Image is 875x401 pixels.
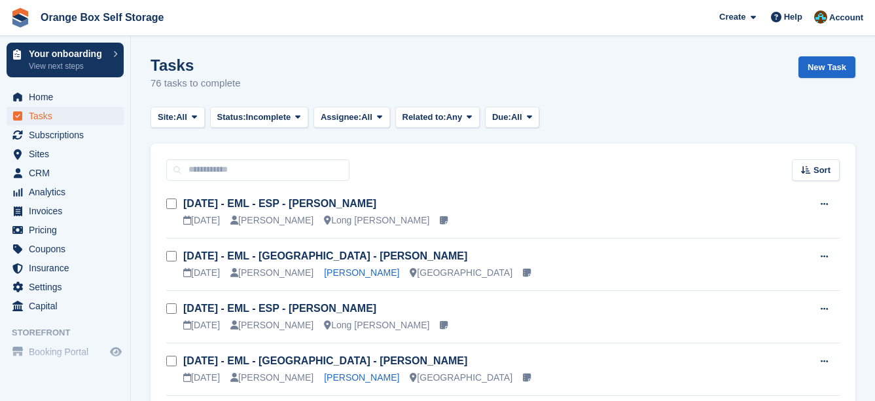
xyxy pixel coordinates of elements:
h1: Tasks [151,56,241,74]
a: [DATE] - EML - [GEOGRAPHIC_DATA] - [PERSON_NAME] [183,250,467,261]
img: stora-icon-8386f47178a22dfd0bd8f6a31ec36ba5ce8667c1dd55bd0f319d3a0aa187defe.svg [10,8,30,28]
button: Status: Incomplete [210,107,308,128]
a: menu [7,183,124,201]
p: Your onboarding [29,49,107,58]
span: Due: [492,111,511,124]
p: View next steps [29,60,107,72]
div: Long [PERSON_NAME] [324,214,429,227]
a: [DATE] - EML - ESP - [PERSON_NAME] [183,198,376,209]
div: [PERSON_NAME] [230,318,313,332]
span: Related to: [402,111,446,124]
a: menu [7,145,124,163]
span: Coupons [29,240,107,258]
span: Insurance [29,259,107,277]
a: menu [7,297,124,315]
div: [DATE] [183,318,220,332]
span: Help [784,10,802,24]
span: Subscriptions [29,126,107,144]
div: [PERSON_NAME] [230,214,313,227]
span: Account [829,11,863,24]
div: [GEOGRAPHIC_DATA] [410,371,512,385]
a: menu [7,126,124,144]
button: Due: All [485,107,539,128]
div: [GEOGRAPHIC_DATA] [410,266,512,280]
a: menu [7,221,124,239]
span: Status: [217,111,246,124]
span: Storefront [12,326,130,339]
a: Orange Box Self Storage [35,7,170,28]
a: [DATE] - EML - [GEOGRAPHIC_DATA] - [PERSON_NAME] [183,355,467,366]
span: Invoices [29,202,107,220]
a: Preview store [108,344,124,360]
span: Any [446,111,463,124]
span: Analytics [29,183,107,201]
span: Pricing [29,221,107,239]
span: Capital [29,297,107,315]
a: menu [7,343,124,361]
span: Settings [29,278,107,296]
span: All [511,111,522,124]
span: All [361,111,372,124]
span: Booking Portal [29,343,107,361]
a: menu [7,107,124,125]
p: 76 tasks to complete [151,76,241,91]
button: Site: All [151,107,205,128]
div: Long [PERSON_NAME] [324,318,429,332]
div: [DATE] [183,214,220,227]
a: [DATE] - EML - ESP - [PERSON_NAME] [183,303,376,314]
span: Sites [29,145,107,163]
a: menu [7,240,124,258]
span: Sort [813,164,830,177]
span: Site: [158,111,176,124]
a: [PERSON_NAME] [324,267,399,278]
button: Related to: Any [395,107,480,128]
a: menu [7,259,124,277]
span: Assignee: [321,111,361,124]
a: menu [7,164,124,182]
a: [PERSON_NAME] [324,372,399,383]
span: Create [719,10,745,24]
a: menu [7,278,124,296]
span: Tasks [29,107,107,125]
a: menu [7,88,124,106]
div: [DATE] [183,266,220,280]
a: Your onboarding View next steps [7,43,124,77]
a: New Task [798,56,855,78]
button: Assignee: All [313,107,390,128]
div: [PERSON_NAME] [230,371,313,385]
span: CRM [29,164,107,182]
span: Home [29,88,107,106]
span: Incomplete [246,111,291,124]
div: [PERSON_NAME] [230,266,313,280]
div: [DATE] [183,371,220,385]
span: All [176,111,187,124]
img: Mike [814,10,827,24]
a: menu [7,202,124,220]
